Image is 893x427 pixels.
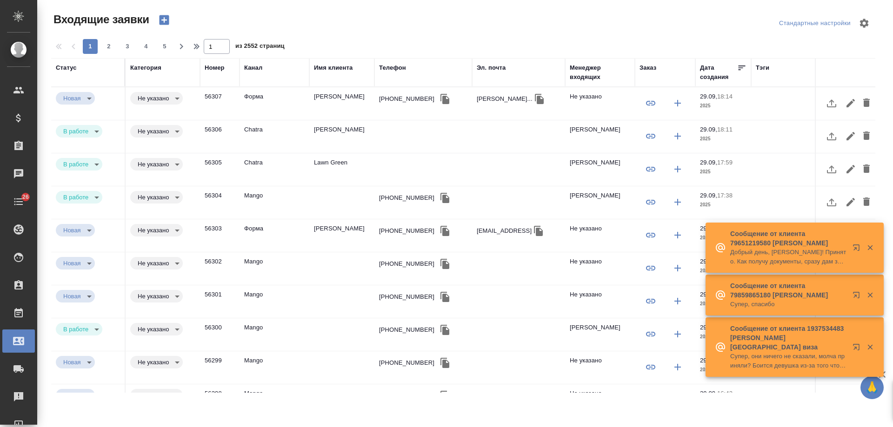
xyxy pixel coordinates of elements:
[56,158,102,171] div: Новая
[700,357,717,364] p: 29.09,
[2,190,35,213] a: 26
[60,292,84,300] button: Новая
[60,160,91,168] button: В работе
[640,92,662,114] button: Привязать к существующему заказу
[777,16,853,31] div: split button
[700,365,746,374] p: 2025
[730,248,846,266] p: Добрый день, [PERSON_NAME]! Принято. Как получу документы, сразу дам знать
[56,323,102,335] div: Новая
[666,92,689,114] button: Создать заказ
[17,192,34,202] span: 26
[240,318,309,351] td: Mango
[700,159,717,166] p: 29.09,
[200,87,240,120] td: 56307
[130,191,183,204] div: Новая
[700,291,717,298] p: 29.09,
[130,389,183,401] div: Новая
[120,39,135,54] button: 3
[130,92,183,105] div: Новая
[56,125,102,138] div: Новая
[240,285,309,318] td: Mango
[640,191,662,213] button: Привязать к существующему заказу
[56,389,95,401] div: Новая
[309,120,374,153] td: [PERSON_NAME]
[700,101,746,111] p: 2025
[640,125,662,147] button: Привязать к существующему заказу
[565,186,635,219] td: [PERSON_NAME]
[379,391,434,401] div: [PHONE_NUMBER]
[565,120,635,153] td: [PERSON_NAME]
[379,63,406,72] div: Телефон
[240,219,309,252] td: Форма
[379,193,434,203] div: [PHONE_NUMBER]
[820,158,843,180] button: Загрузить файл
[717,126,733,133] p: 18:11
[135,391,172,399] button: Не указано
[200,252,240,285] td: 56302
[565,384,635,417] td: Не указано
[379,292,434,302] div: [PHONE_NUMBER]
[157,42,172,51] span: 5
[565,219,635,252] td: Не указано
[240,120,309,153] td: Chatra
[640,290,662,312] button: Привязать к существующему заказу
[135,226,172,234] button: Не указано
[860,243,880,252] button: Закрыть
[101,42,116,51] span: 2
[135,127,172,135] button: Не указано
[135,259,172,267] button: Не указано
[438,356,452,370] button: Скопировать
[60,325,91,333] button: В работе
[135,292,172,300] button: Не указано
[200,153,240,186] td: 56305
[135,193,172,201] button: Не указано
[820,125,843,147] button: Загрузить файл
[200,285,240,318] td: 56301
[640,63,656,72] div: Заказ
[240,153,309,186] td: Chatra
[853,12,875,34] span: Настроить таблицу
[240,384,309,417] td: Mango
[438,92,452,106] button: Скопировать
[565,153,635,186] td: [PERSON_NAME]
[700,126,717,133] p: 29.09,
[130,323,183,335] div: Новая
[139,39,153,54] button: 4
[666,323,689,345] button: Создать заказ
[130,356,183,368] div: Новая
[438,191,452,205] button: Скопировать
[843,125,859,147] button: Редактировать
[200,318,240,351] td: 56300
[379,226,434,236] div: [PHONE_NUMBER]
[139,42,153,51] span: 4
[640,389,662,411] button: Привязать к существующему заказу
[700,258,717,265] p: 29.09,
[130,257,183,269] div: Новая
[717,93,733,100] p: 18:14
[200,120,240,153] td: 56306
[640,158,662,180] button: Привязать к существующему заказу
[309,87,374,120] td: [PERSON_NAME]
[438,290,452,304] button: Скопировать
[56,63,77,72] div: Статус
[314,63,353,72] div: Имя клиента
[200,384,240,417] td: 56298
[700,63,737,82] div: Дата создания
[60,259,84,267] button: Новая
[135,325,172,333] button: Не указано
[700,192,717,199] p: 29.09,
[477,226,532,236] p: [EMAIL_ADDRESS]
[859,125,874,147] button: Удалить
[60,391,84,399] button: Новая
[60,94,84,102] button: Новая
[730,324,846,352] p: Сообщение от клиента 1937534483 [PERSON_NAME] [GEOGRAPHIC_DATA] виза
[130,290,183,302] div: Новая
[56,356,95,368] div: Новая
[730,300,846,309] p: Супер, спасибо
[700,93,717,100] p: 29.09,
[860,343,880,351] button: Закрыть
[565,252,635,285] td: Не указано
[244,63,262,72] div: Канал
[565,351,635,384] td: Не указано
[717,159,733,166] p: 17:59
